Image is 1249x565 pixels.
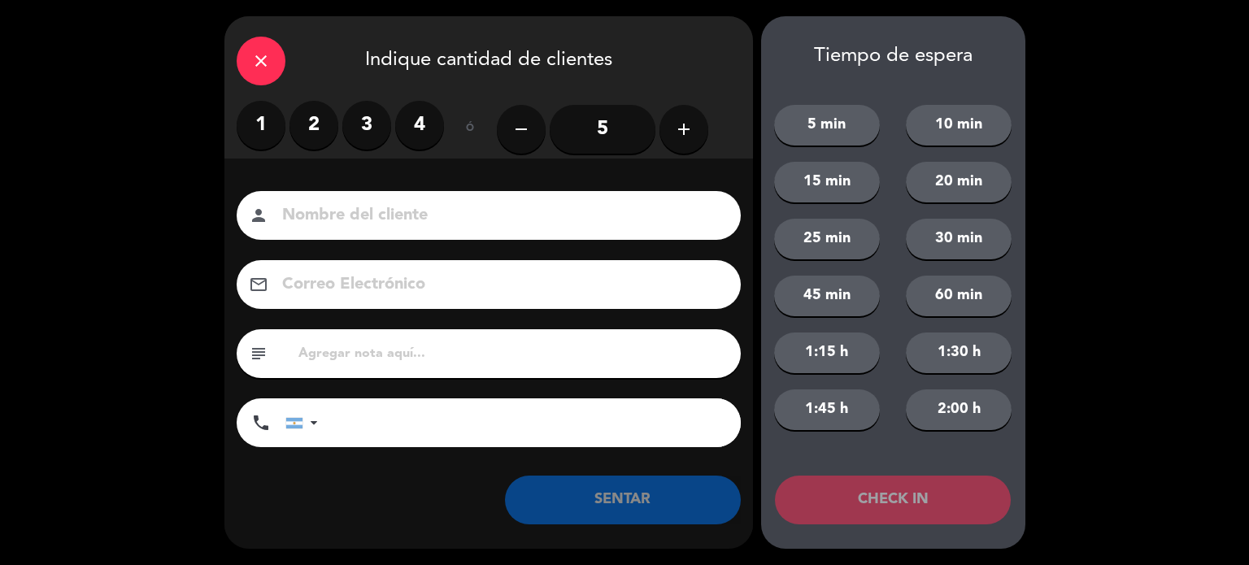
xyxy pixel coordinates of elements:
[674,120,694,139] i: add
[297,342,729,365] input: Agregar nota aquí...
[906,162,1012,202] button: 20 min
[251,51,271,71] i: close
[775,476,1011,524] button: CHECK IN
[761,45,1025,68] div: Tiempo de espera
[286,399,324,446] div: Argentina: +54
[774,276,880,316] button: 45 min
[395,101,444,150] label: 4
[906,219,1012,259] button: 30 min
[249,275,268,294] i: email
[906,332,1012,373] button: 1:30 h
[511,120,531,139] i: remove
[906,276,1012,316] button: 60 min
[774,389,880,430] button: 1:45 h
[289,101,338,150] label: 2
[497,105,546,154] button: remove
[281,271,720,299] input: Correo Electrónico
[249,344,268,363] i: subject
[774,332,880,373] button: 1:15 h
[774,105,880,146] button: 5 min
[281,202,720,230] input: Nombre del cliente
[659,105,708,154] button: add
[774,219,880,259] button: 25 min
[251,413,271,432] i: phone
[444,101,497,158] div: ó
[774,162,880,202] button: 15 min
[342,101,391,150] label: 3
[505,476,741,524] button: SENTAR
[906,389,1012,430] button: 2:00 h
[906,105,1012,146] button: 10 min
[237,101,285,150] label: 1
[249,206,268,225] i: person
[224,16,753,101] div: Indique cantidad de clientes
